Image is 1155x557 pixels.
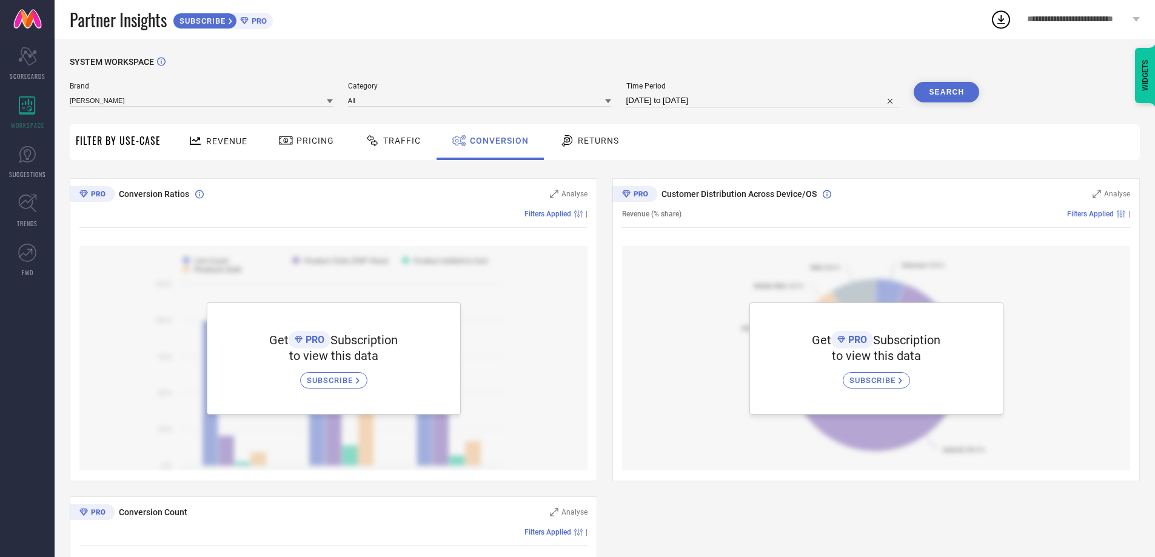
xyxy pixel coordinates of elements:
span: Returns [578,136,619,145]
div: Premium [612,186,657,204]
span: SUGGESTIONS [9,170,46,179]
span: SYSTEM WORKSPACE [70,57,154,67]
span: Category [348,82,611,90]
span: Subscription [873,333,940,347]
span: Subscription [330,333,398,347]
span: Time Period [626,82,899,90]
span: SUBSCRIBE [307,376,356,385]
div: Premium [70,504,115,522]
a: SUBSCRIBE [843,363,910,389]
span: Revenue (% share) [622,210,681,218]
span: | [586,210,588,218]
span: SCORECARDS [10,72,45,81]
span: | [586,528,588,536]
span: | [1128,210,1130,218]
span: Filters Applied [524,528,571,536]
span: Customer Distribution Across Device/OS [661,189,817,199]
span: WORKSPACE [11,121,44,130]
span: Brand [70,82,333,90]
span: SUBSCRIBE [849,376,899,385]
span: Partner Insights [70,7,167,32]
span: Pricing [296,136,334,145]
span: to view this data [832,349,921,363]
span: Conversion [470,136,529,145]
svg: Zoom [550,508,558,516]
span: Filters Applied [1067,210,1114,218]
span: Get [269,333,289,347]
span: Analyse [561,190,588,198]
a: SUBSCRIBEPRO [173,10,273,29]
span: TRENDS [17,219,38,228]
span: Conversion Ratios [119,189,189,199]
input: Select time period [626,93,899,108]
a: SUBSCRIBE [300,363,367,389]
span: Traffic [383,136,421,145]
span: to view this data [289,349,378,363]
svg: Zoom [550,190,558,198]
span: SUBSCRIBE [173,16,229,25]
span: FWD [22,268,33,277]
span: PRO [249,16,267,25]
span: Analyse [561,508,588,516]
span: PRO [303,334,324,345]
span: Analyse [1104,190,1130,198]
span: Filters Applied [524,210,571,218]
button: Search [914,82,979,102]
span: PRO [845,334,867,345]
span: Get [812,333,831,347]
span: Conversion Count [119,507,187,517]
span: Revenue [206,136,247,146]
div: Open download list [990,8,1012,30]
span: Filter By Use-Case [76,133,161,148]
svg: Zoom [1093,190,1101,198]
div: Premium [70,186,115,204]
